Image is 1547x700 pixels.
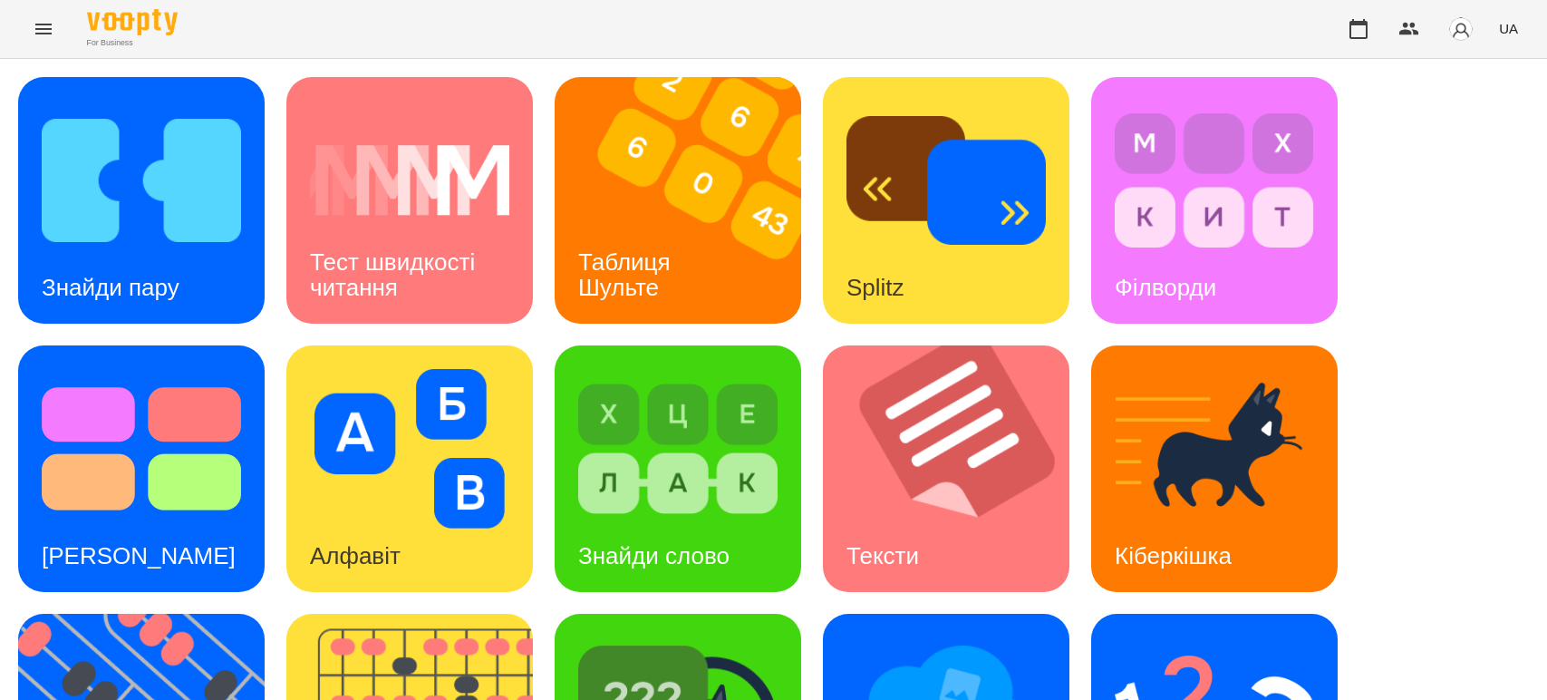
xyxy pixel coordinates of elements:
[846,274,904,301] h3: Splitz
[286,77,533,324] a: Тест швидкості читанняТест швидкості читання
[42,542,236,569] h3: [PERSON_NAME]
[1448,16,1474,42] img: avatar_s.png
[42,101,241,260] img: Знайди пару
[555,345,801,592] a: Знайди словоЗнайди слово
[310,542,401,569] h3: Алфавіт
[578,248,677,300] h3: Таблиця Шульте
[310,248,481,300] h3: Тест швидкості читання
[1492,12,1525,45] button: UA
[1115,369,1314,529] img: Кіберкішка
[555,77,801,324] a: Таблиця ШультеТаблиця Шульте
[18,345,265,592] a: Тест Струпа[PERSON_NAME]
[42,274,179,301] h3: Знайди пару
[18,77,265,324] a: Знайди паруЗнайди пару
[1091,77,1338,324] a: ФілвордиФілворди
[578,369,778,529] img: Знайди слово
[87,9,178,35] img: Voopty Logo
[578,542,730,569] h3: Знайди слово
[22,7,65,51] button: Menu
[1115,542,1232,569] h3: Кіберкішка
[1115,274,1216,301] h3: Філворди
[1091,345,1338,592] a: КіберкішкаКіберкішка
[42,369,241,529] img: Тест Струпа
[286,345,533,592] a: АлфавітАлфавіт
[1115,101,1314,260] img: Філворди
[823,345,1092,592] img: Тексти
[1499,19,1518,38] span: UA
[87,37,178,49] span: For Business
[310,101,509,260] img: Тест швидкості читання
[846,101,1046,260] img: Splitz
[555,77,824,324] img: Таблиця Шульте
[310,369,509,529] img: Алфавіт
[823,345,1069,592] a: ТекстиТексти
[846,542,919,569] h3: Тексти
[823,77,1069,324] a: SplitzSplitz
